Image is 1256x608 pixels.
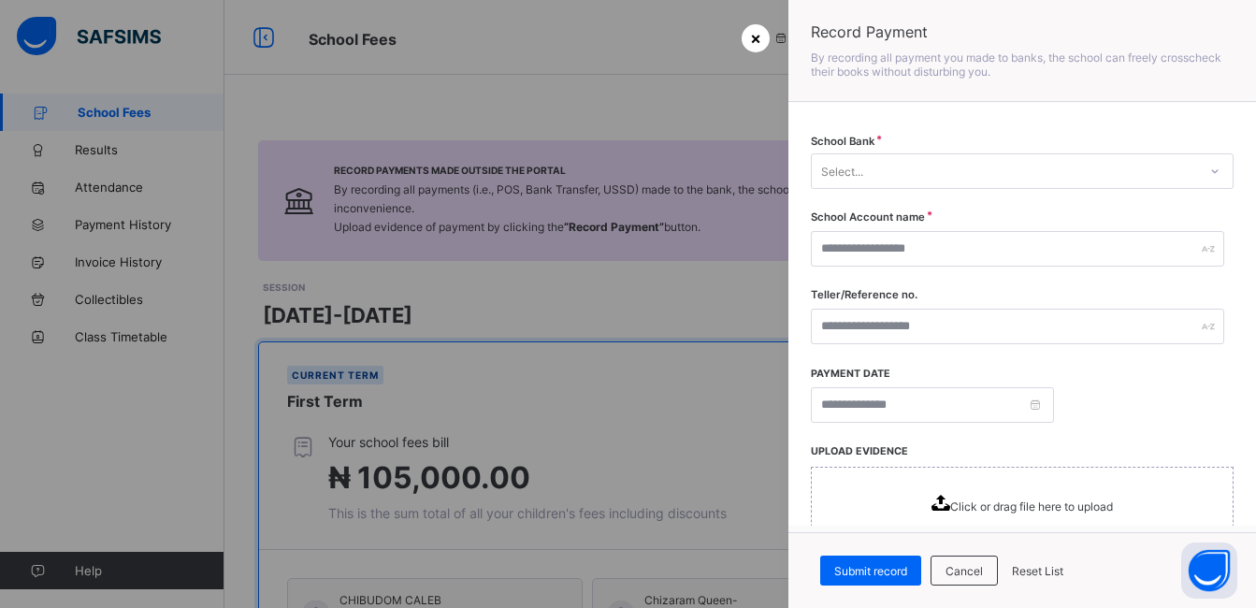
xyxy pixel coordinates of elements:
div: Select... [821,153,863,189]
button: Open asap [1181,543,1237,599]
label: Payment date [811,368,890,380]
label: School Account name [811,210,925,224]
span: Reset List [1012,564,1063,578]
span: Click or drag file here to upload [811,467,1234,542]
span: By recording all payment you made to banks, the school can freely crosscheck their books without ... [811,51,1221,79]
span: Submit record [834,564,907,578]
span: Cancel [946,564,983,578]
span: UPLOAD EVIDENCE [811,445,908,457]
label: Teller/Reference no. [811,288,917,301]
span: × [750,28,761,48]
span: Click or drag file here to upload [950,499,1113,514]
span: School Bank [811,135,874,148]
span: Record Payment [811,22,1234,41]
